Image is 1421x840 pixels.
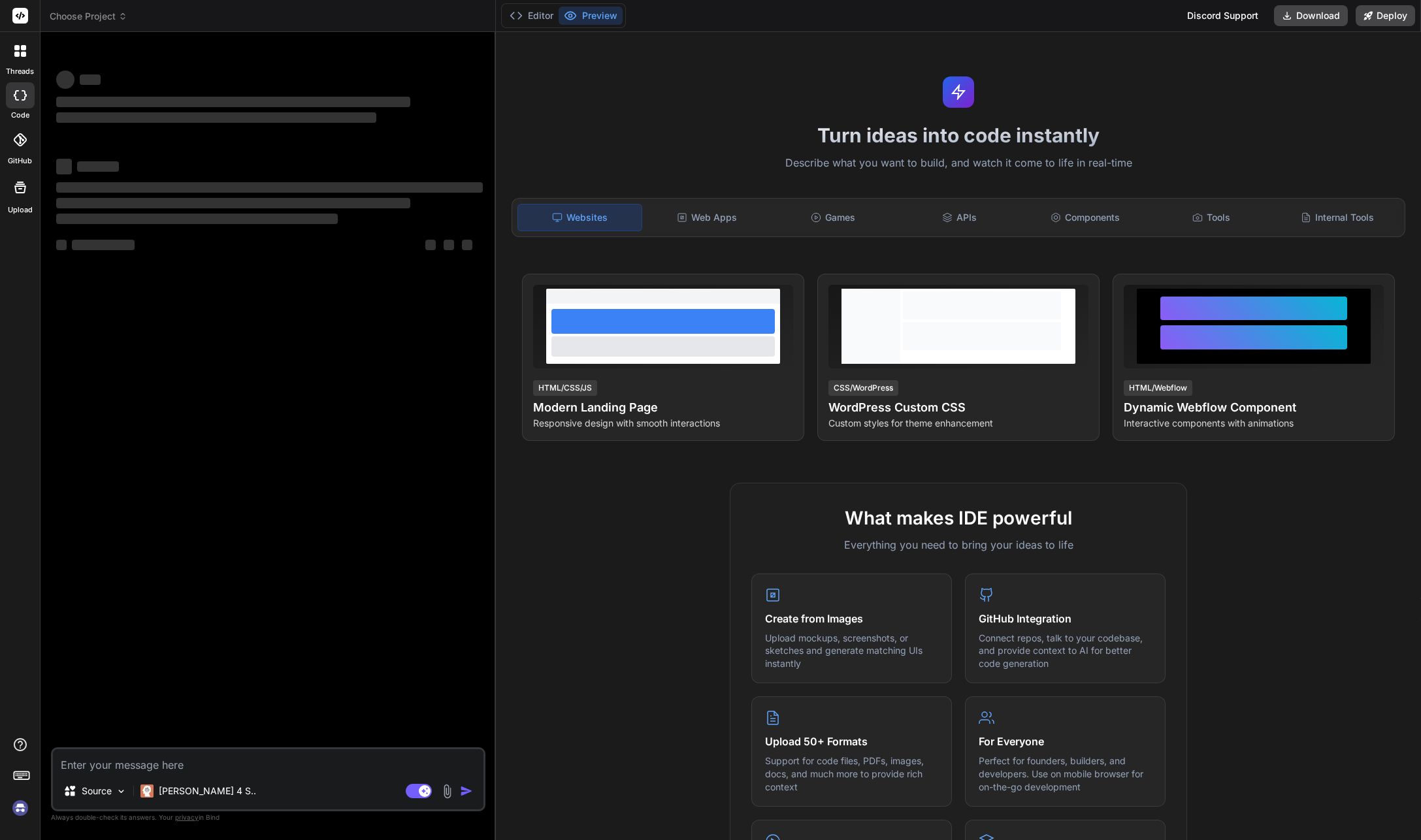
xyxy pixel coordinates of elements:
[116,786,127,797] img: Pick Models
[175,813,199,821] span: privacy
[645,204,768,231] div: Web Apps
[462,240,472,250] span: ‌
[1276,204,1399,231] div: Internal Tools
[80,74,101,85] span: ‌
[765,734,938,749] h4: Upload 50+ Formats
[533,398,793,417] h4: Modern Landing Page
[72,240,135,250] span: ‌
[82,784,112,798] p: Source
[9,797,31,819] img: signin
[765,632,938,670] p: Upload mockups, screenshots, or sketches and generate matching UIs instantly
[1024,204,1147,231] div: Components
[8,155,32,167] label: GitHub
[828,417,1088,430] p: Custom styles for theme enhancement
[504,7,559,25] button: Editor
[1124,398,1384,417] h4: Dynamic Webflow Component
[56,112,376,123] span: ‌
[77,161,119,172] span: ‌
[765,611,938,626] h4: Create from Images
[56,71,74,89] span: ‌
[56,240,67,250] span: ‌
[504,155,1413,172] p: Describe what you want to build, and watch it come to life in real-time
[56,159,72,174] span: ‌
[51,811,485,824] p: Always double-check its answers. Your in Bind
[979,632,1152,670] p: Connect repos, talk to your codebase, and provide context to AI for better code generation
[533,417,793,430] p: Responsive design with smooth interactions
[559,7,623,25] button: Preview
[140,784,154,798] img: Claude 4 Sonnet
[6,66,34,77] label: threads
[979,734,1152,749] h4: For Everyone
[56,182,483,193] span: ‌
[765,754,938,793] p: Support for code files, PDFs, images, docs, and much more to provide rich context
[56,97,410,107] span: ‌
[8,204,33,216] label: Upload
[1124,417,1384,430] p: Interactive components with animations
[771,204,894,231] div: Games
[898,204,1021,231] div: APIs
[50,10,127,23] span: Choose Project
[56,198,410,208] span: ‌
[533,380,597,396] div: HTML/CSS/JS
[828,398,1088,417] h4: WordPress Custom CSS
[159,784,256,798] p: [PERSON_NAME] 4 S..
[504,123,1413,147] h1: Turn ideas into code instantly
[979,754,1152,793] p: Perfect for founders, builders, and developers. Use on mobile browser for on-the-go development
[1274,5,1348,26] button: Download
[1150,204,1273,231] div: Tools
[425,240,436,250] span: ‌
[828,380,898,396] div: CSS/WordPress
[517,204,642,231] div: Websites
[1124,380,1192,396] div: HTML/Webflow
[11,110,29,121] label: code
[56,214,338,224] span: ‌
[751,504,1166,532] h2: What makes IDE powerful
[1356,5,1415,26] button: Deploy
[1179,5,1266,26] div: Discord Support
[444,240,454,250] span: ‌
[979,611,1152,626] h4: GitHub Integration
[751,537,1166,553] p: Everything you need to bring your ideas to life
[460,784,473,798] img: icon
[440,784,455,799] img: attachment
